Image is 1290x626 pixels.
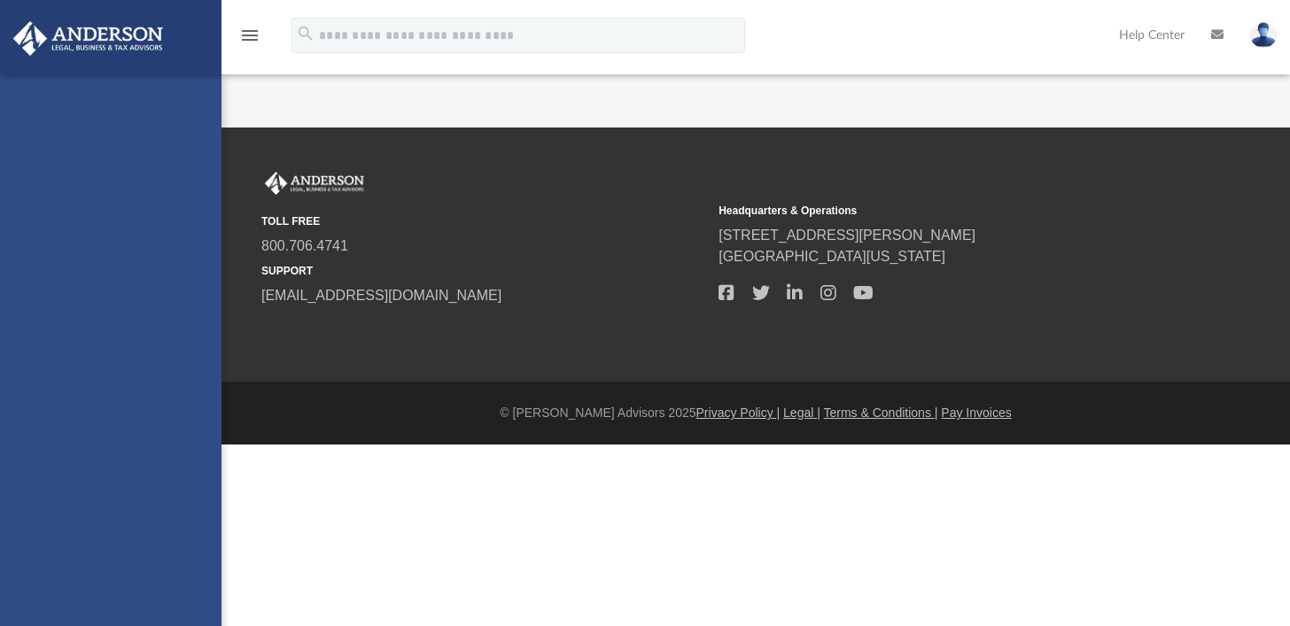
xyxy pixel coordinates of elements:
div: © [PERSON_NAME] Advisors 2025 [221,404,1290,422]
a: Legal | [783,406,820,420]
a: Privacy Policy | [696,406,781,420]
i: menu [239,25,260,46]
a: Pay Invoices [941,406,1011,420]
a: menu [239,34,260,46]
small: TOLL FREE [261,213,706,229]
i: search [296,24,315,43]
a: 800.706.4741 [261,238,348,253]
img: Anderson Advisors Platinum Portal [261,172,368,195]
a: Terms & Conditions | [824,406,938,420]
small: SUPPORT [261,263,706,279]
img: Anderson Advisors Platinum Portal [8,21,168,56]
img: User Pic [1250,22,1277,48]
a: [GEOGRAPHIC_DATA][US_STATE] [719,249,945,264]
small: Headquarters & Operations [719,203,1163,219]
a: [STREET_ADDRESS][PERSON_NAME] [719,228,975,243]
a: [EMAIL_ADDRESS][DOMAIN_NAME] [261,288,501,303]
